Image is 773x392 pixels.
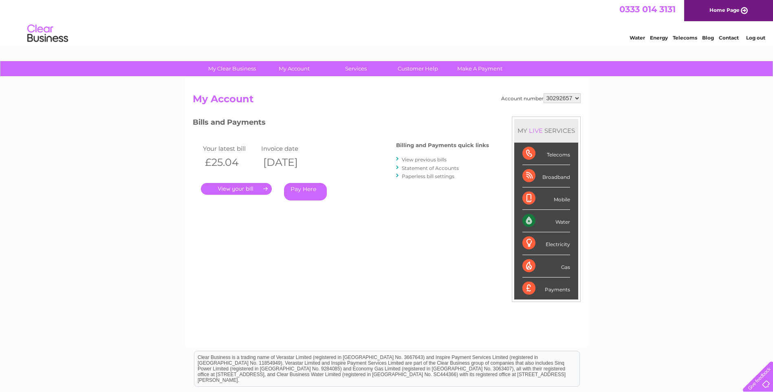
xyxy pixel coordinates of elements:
[522,165,570,187] div: Broadband
[260,61,328,76] a: My Account
[522,255,570,277] div: Gas
[198,61,266,76] a: My Clear Business
[522,232,570,255] div: Electricity
[193,93,581,109] h2: My Account
[259,154,318,171] th: [DATE]
[402,156,447,163] a: View previous bills
[384,61,451,76] a: Customer Help
[673,35,697,41] a: Telecoms
[259,143,318,154] td: Invoice date
[522,210,570,232] div: Water
[522,187,570,210] div: Mobile
[201,143,260,154] td: Your latest bill
[522,277,570,300] div: Payments
[501,93,581,103] div: Account number
[284,183,327,200] a: Pay Here
[322,61,390,76] a: Services
[402,165,459,171] a: Statement of Accounts
[193,117,489,131] h3: Bills and Payments
[514,119,578,142] div: MY SERVICES
[619,4,676,14] a: 0333 014 3131
[650,35,668,41] a: Energy
[27,21,68,46] img: logo.png
[194,4,579,40] div: Clear Business is a trading name of Verastar Limited (registered in [GEOGRAPHIC_DATA] No. 3667643...
[527,127,544,134] div: LIVE
[201,154,260,171] th: £25.04
[522,143,570,165] div: Telecoms
[396,142,489,148] h4: Billing and Payments quick links
[630,35,645,41] a: Water
[446,61,513,76] a: Make A Payment
[201,183,272,195] a: .
[746,35,765,41] a: Log out
[402,173,454,179] a: Paperless bill settings
[719,35,739,41] a: Contact
[702,35,714,41] a: Blog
